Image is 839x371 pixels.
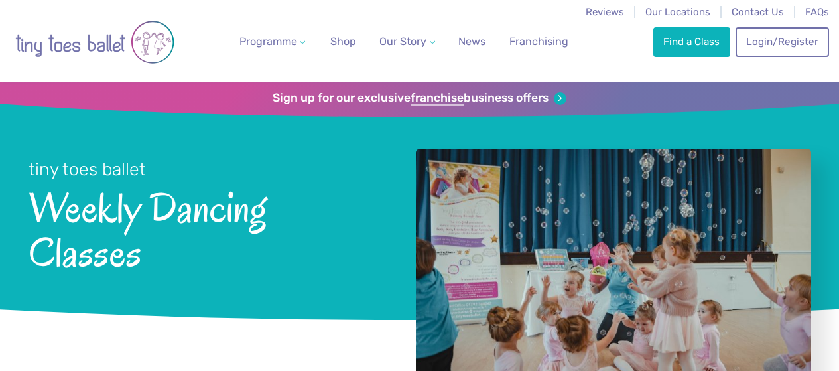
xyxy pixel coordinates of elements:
[509,35,568,48] span: Franchising
[805,6,829,18] a: FAQs
[234,29,311,55] a: Programme
[458,35,485,48] span: News
[586,6,624,18] a: Reviews
[645,6,710,18] a: Our Locations
[411,91,464,106] strong: franchise
[273,91,566,106] a: Sign up for our exclusivefranchisebusiness offers
[736,27,828,56] a: Login/Register
[374,29,440,55] a: Our Story
[330,35,356,48] span: Shop
[732,6,784,18] a: Contact Us
[15,9,174,76] img: tiny toes ballet
[379,35,426,48] span: Our Story
[325,29,361,55] a: Shop
[29,159,146,180] small: tiny toes ballet
[653,27,730,56] a: Find a Class
[453,29,491,55] a: News
[239,35,297,48] span: Programme
[504,29,574,55] a: Franchising
[29,181,381,275] span: Weekly Dancing Classes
